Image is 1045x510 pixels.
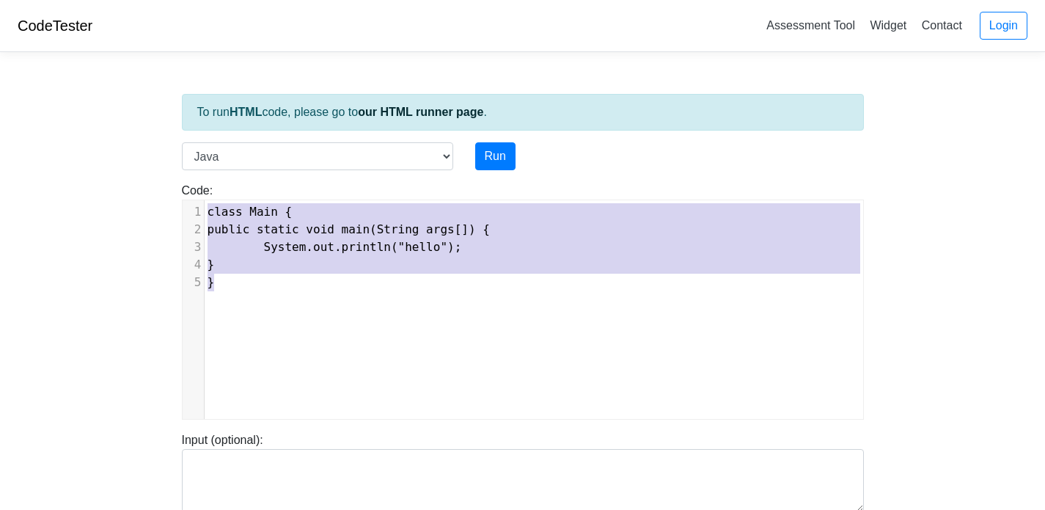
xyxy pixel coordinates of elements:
div: 5 [183,274,204,291]
div: Code: [171,182,875,420]
a: Contact [916,13,968,37]
a: Login [980,12,1027,40]
div: To run code, please go to . [182,94,864,131]
span: public static void main(String args[]) { [208,222,490,236]
div: 3 [183,238,204,256]
button: Run [475,142,516,170]
div: 4 [183,256,204,274]
strong: HTML [230,106,262,118]
a: Assessment Tool [760,13,861,37]
span: } [208,275,215,289]
div: 2 [183,221,204,238]
div: 1 [183,203,204,221]
a: our HTML runner page [358,106,483,118]
span: System.out.println("hello"); [208,240,462,254]
span: class Main { [208,205,293,219]
span: } [208,258,215,272]
a: Widget [864,13,912,37]
a: CodeTester [18,18,92,34]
